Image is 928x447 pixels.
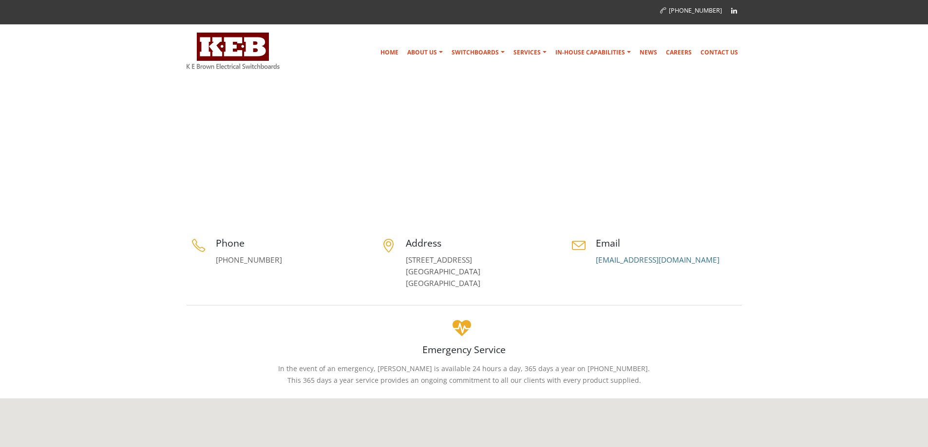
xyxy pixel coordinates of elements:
[677,172,694,179] a: Home
[216,255,282,265] a: [PHONE_NUMBER]
[187,343,742,356] h4: Emergency Service
[596,255,720,265] a: [EMAIL_ADDRESS][DOMAIN_NAME]
[187,363,742,386] p: In the event of an emergency, [PERSON_NAME] is available 24 hours a day, 365 days a year on [PHON...
[697,43,742,62] a: Contact Us
[377,43,402,62] a: Home
[406,255,480,288] a: [STREET_ADDRESS][GEOGRAPHIC_DATA][GEOGRAPHIC_DATA]
[216,236,362,250] h4: Phone
[187,164,259,192] h1: Contact Us
[551,43,635,62] a: In-house Capabilities
[660,6,722,15] a: [PHONE_NUMBER]
[596,236,742,250] h4: Email
[448,43,509,62] a: Switchboards
[187,33,280,69] img: K E Brown Electrical Switchboards
[727,3,741,18] a: Linkedin
[696,170,739,182] li: Contact Us
[406,236,552,250] h4: Address
[403,43,447,62] a: About Us
[636,43,661,62] a: News
[510,43,550,62] a: Services
[662,43,696,62] a: Careers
